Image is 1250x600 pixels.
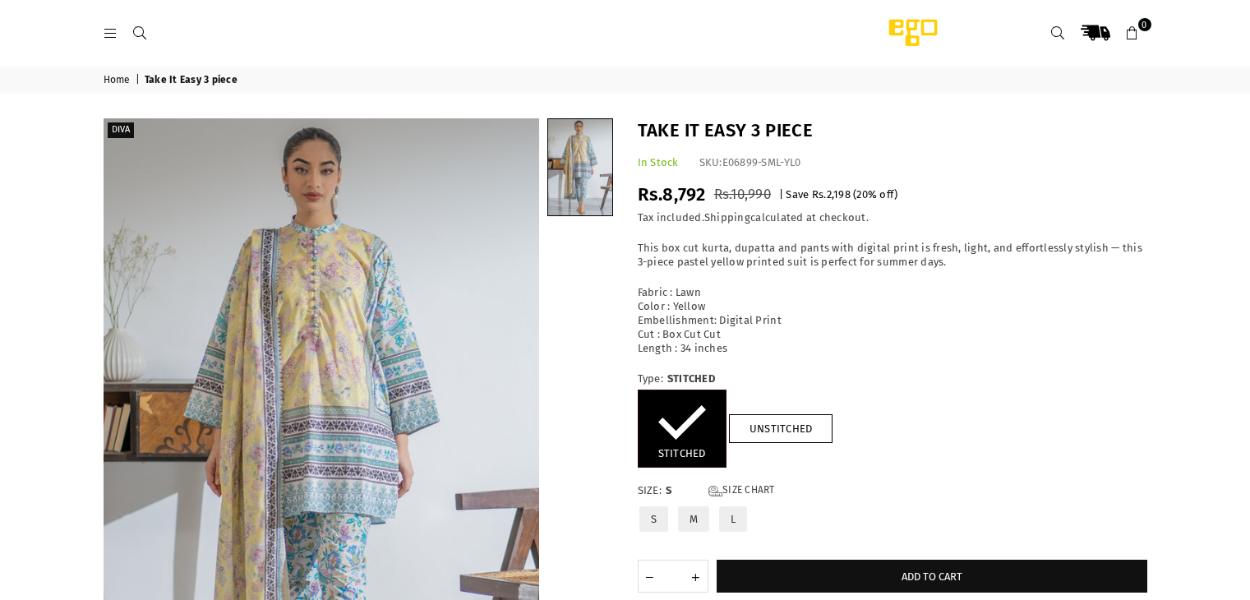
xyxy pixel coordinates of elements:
[729,414,833,443] a: UNSTITCHED
[1044,18,1073,48] a: Search
[717,505,749,533] label: L
[108,122,134,138] label: Diva
[853,188,897,201] span: ( % off)
[699,156,801,170] div: SKU:
[843,16,983,49] img: Ego
[638,118,1147,144] h1: Take It Easy 3 piece
[667,372,715,386] span: STITCHED
[91,67,1160,94] nav: breadcrumbs
[812,188,851,201] span: Rs.2,198
[638,390,726,468] a: STITCHED
[638,560,708,593] quantity-input: Quantity
[638,242,1147,270] p: This box cut kurta, dupatta and pants with digital print is fresh, light, and effortlessly stylis...
[96,26,126,39] a: Menu
[714,186,771,203] span: Rs.10,990
[1138,18,1151,31] span: 0
[722,156,801,168] span: E06899-SML-YL0
[666,484,699,498] span: S
[1118,18,1147,48] a: 0
[786,188,809,201] span: Save
[638,484,1147,498] label: Size:
[779,188,783,201] span: |
[638,505,670,533] label: S
[126,26,155,39] a: Search
[708,484,775,498] a: Size Chart
[676,505,711,533] label: M
[104,74,133,87] a: Home
[704,211,750,224] a: Shipping
[136,74,142,87] span: |
[638,372,1147,386] label: Type:
[638,286,1147,355] p: Fabric : Lawn Color : Yellow Embellishment: Digital Print Cut : Box Cut Cut Length : 34 inches
[856,188,868,201] span: 20
[638,183,706,205] span: Rs.8,792
[638,156,679,168] span: In Stock
[717,560,1147,593] button: Add to cart
[902,570,962,583] span: Add to cart
[638,211,1147,225] div: Tax included. calculated at checkout.
[145,74,240,87] span: Take It Easy 3 piece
